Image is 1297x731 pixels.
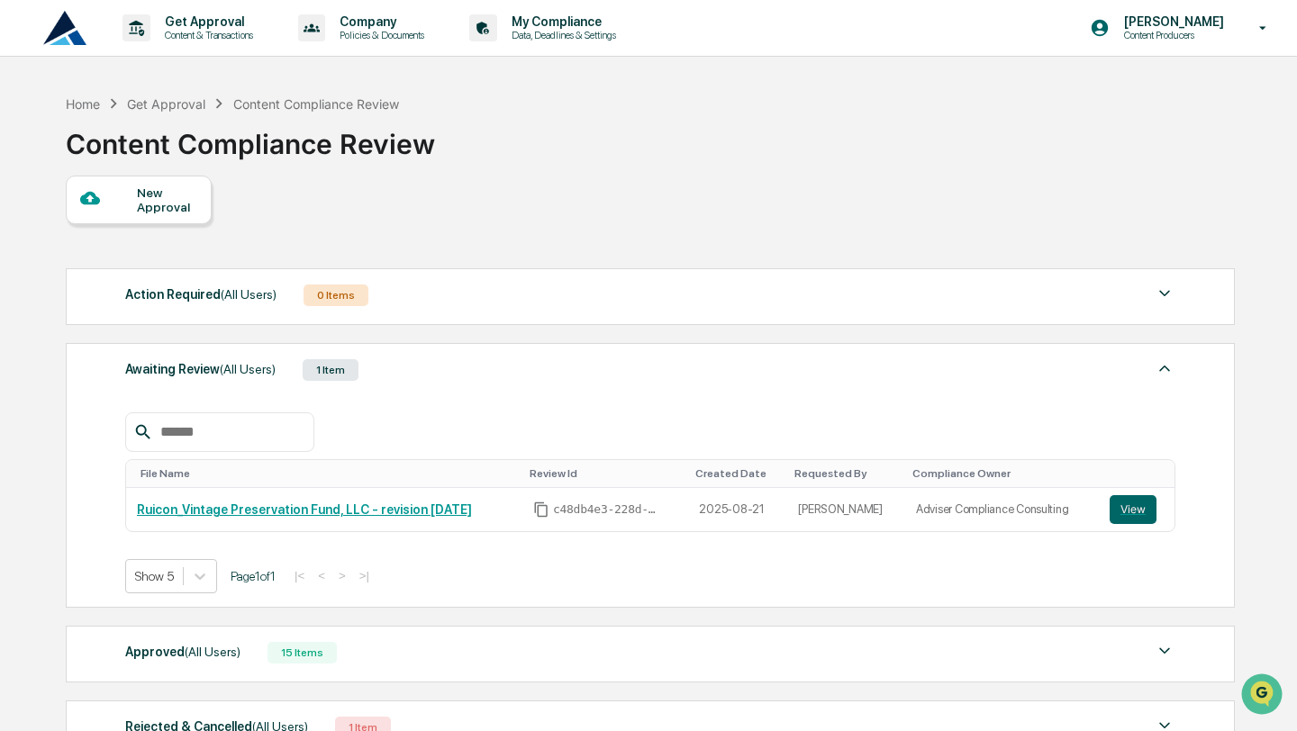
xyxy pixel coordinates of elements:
td: Adviser Compliance Consulting [905,488,1099,531]
iframe: Open customer support [1239,672,1288,720]
div: 1 Item [303,359,358,381]
a: 🗄️Attestations [123,220,231,252]
button: > [333,568,351,583]
a: 🔎Data Lookup [11,254,121,286]
span: Attestations [149,227,223,245]
span: c48db4e3-228d-413f-85c5-abb1a8f2afdd [553,502,661,517]
div: Awaiting Review [125,357,276,381]
div: 🖐️ [18,229,32,243]
button: |< [289,568,310,583]
span: Copy Id [533,501,549,518]
button: View [1110,495,1156,524]
span: Page 1 of 1 [231,569,276,583]
p: Policies & Documents [325,29,433,41]
p: Company [325,14,433,29]
button: >| [354,568,375,583]
p: Content Producers [1110,29,1233,41]
img: caret [1154,283,1175,304]
div: Start new chat [61,138,295,156]
span: Preclearance [36,227,116,245]
p: Data, Deadlines & Settings [497,29,625,41]
div: Toggle SortBy [1113,467,1167,480]
p: Content & Transactions [150,29,262,41]
td: 2025-08-21 [688,488,787,531]
div: New Approval [137,185,197,214]
div: Action Required [125,283,277,306]
div: Toggle SortBy [141,467,515,480]
div: Get Approval [127,96,205,112]
div: 🔎 [18,263,32,277]
input: Clear [47,82,297,101]
div: Toggle SortBy [530,467,681,480]
img: caret [1154,357,1175,379]
div: Content Compliance Review [233,96,399,112]
a: Ruicon_Vintage Preservation Fund, LLC - revision [DATE] [137,502,472,517]
img: logo [43,11,86,45]
button: Start new chat [306,143,328,165]
div: Home [66,96,100,112]
p: My Compliance [497,14,625,29]
img: 1746055101610-c473b297-6a78-478c-a979-82029cc54cd1 [18,138,50,170]
div: Toggle SortBy [794,467,898,480]
a: View [1110,495,1164,524]
div: We're available if you need us! [61,156,228,170]
a: Powered byPylon [127,304,218,319]
div: Approved [125,640,240,663]
div: Toggle SortBy [912,467,1092,480]
button: < [313,568,331,583]
p: Get Approval [150,14,262,29]
span: Pylon [179,305,218,319]
p: [PERSON_NAME] [1110,14,1233,29]
div: 🗄️ [131,229,145,243]
img: caret [1154,640,1175,662]
span: (All Users) [220,362,276,376]
td: [PERSON_NAME] [787,488,905,531]
p: How can we help? [18,38,328,67]
div: 0 Items [304,284,368,306]
div: Content Compliance Review [66,113,435,160]
div: 15 Items [268,642,337,663]
div: Toggle SortBy [695,467,780,480]
a: 🖐️Preclearance [11,220,123,252]
span: (All Users) [185,645,240,659]
span: (All Users) [221,287,277,302]
span: Data Lookup [36,261,113,279]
